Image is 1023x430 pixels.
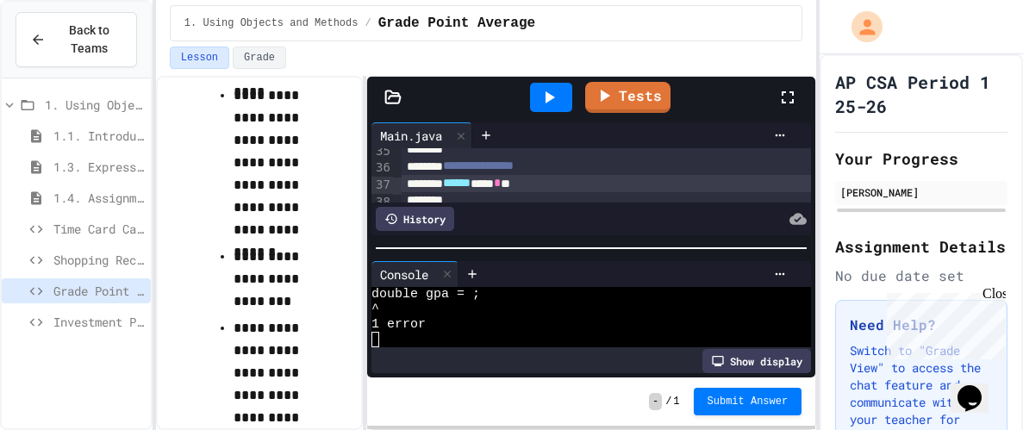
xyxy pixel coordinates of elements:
[16,12,137,67] button: Back to Teams
[835,146,1007,171] h2: Your Progress
[371,122,472,148] div: Main.java
[56,22,122,58] span: Back to Teams
[365,16,371,30] span: /
[835,265,1007,286] div: No due date set
[184,16,359,30] span: 1. Using Objects and Methods
[371,302,379,317] span: ^
[951,361,1006,413] iframe: chat widget
[170,47,229,69] button: Lesson
[371,261,458,287] div: Console
[53,282,144,300] span: Grade Point Average
[694,388,802,415] button: Submit Answer
[371,159,393,177] div: 36
[53,158,144,176] span: 1.3. Expressions and Output [New]
[880,286,1006,359] iframe: chat widget
[378,13,535,34] span: Grade Point Average
[833,7,887,47] div: My Account
[53,127,144,145] span: 1.1. Introduction to Algorithms, Programming, and Compilers
[371,317,426,333] span: 1 error
[673,395,679,408] span: 1
[371,143,393,160] div: 35
[371,287,480,302] span: double gpa = ;
[840,184,1002,200] div: [PERSON_NAME]
[835,70,1007,118] h1: AP CSA Period 1 25-26
[585,82,671,113] a: Tests
[371,194,393,211] div: 38
[702,349,811,373] div: Show display
[53,220,144,238] span: Time Card Calculator
[835,234,1007,259] h2: Assignment Details
[649,393,662,410] span: -
[233,47,286,69] button: Grade
[371,127,451,145] div: Main.java
[371,177,393,194] div: 37
[708,395,789,408] span: Submit Answer
[371,265,437,284] div: Console
[45,96,144,114] span: 1. Using Objects and Methods
[850,315,993,335] h3: Need Help?
[53,251,144,269] span: Shopping Receipt Builder
[53,313,144,331] span: Investment Portfolio Tracker
[7,7,119,109] div: Chat with us now!Close
[665,395,671,408] span: /
[53,189,144,207] span: 1.4. Assignment and Input
[376,207,454,231] div: History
